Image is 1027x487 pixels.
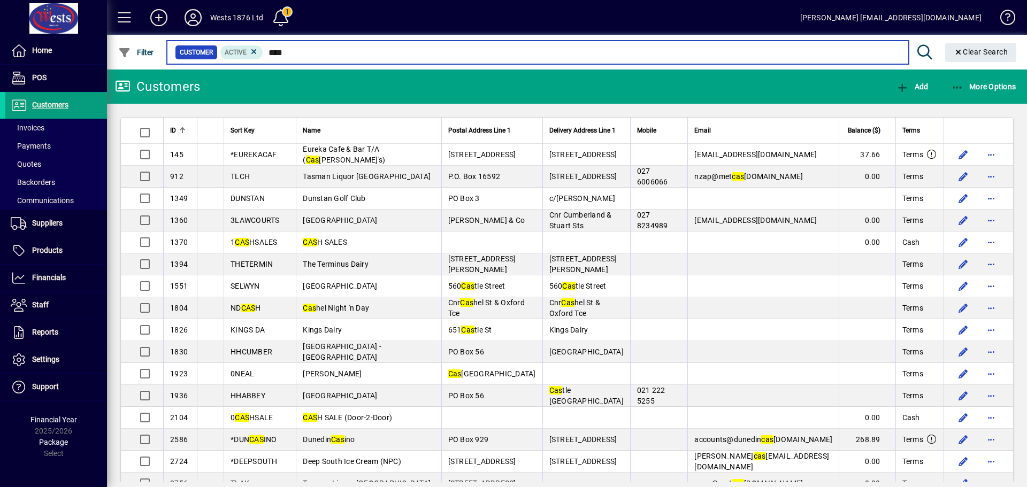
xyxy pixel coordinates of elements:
span: 1804 [170,304,188,312]
span: [STREET_ADDRESS] [549,150,617,159]
span: Package [39,438,68,446]
span: hel Night 'n Day [303,304,369,312]
span: *DUN INO [231,435,277,444]
button: Edit [955,365,972,382]
button: Edit [955,212,972,229]
span: THETERMIN [231,260,273,268]
a: Invoices [5,119,107,137]
a: Knowledge Base [992,2,1014,37]
span: Cnr hel St & Oxford Tce [549,298,601,318]
em: Cas [461,282,474,290]
button: Edit [955,343,972,360]
td: 0.00 [839,166,895,188]
em: Cas [448,369,462,378]
span: 912 [170,172,183,181]
span: Terms [902,368,923,379]
span: [STREET_ADDRESS] [448,150,516,159]
span: TLCH [231,172,250,181]
button: Filter [116,43,157,62]
a: Backorders [5,173,107,191]
span: PO Box 56 [448,347,484,356]
div: Balance ($) [846,125,890,136]
span: Customers [32,101,68,109]
span: More Options [951,82,1016,91]
span: PO Box 3 [448,194,480,203]
span: Staff [32,300,49,309]
span: 1826 [170,326,188,334]
span: Products [32,246,63,254]
span: Sort Key [231,125,255,136]
span: [GEOGRAPHIC_DATA] [448,369,536,378]
em: Cas [561,298,574,307]
span: PO Box 929 [448,435,489,444]
span: Payments [11,142,51,150]
span: Kings Dairy [549,326,588,334]
span: POS [32,73,47,82]
span: DUNSTAN [231,194,265,203]
span: Filter [118,48,154,57]
button: Edit [955,234,972,251]
span: Terms [902,171,923,182]
span: Active [225,49,247,56]
button: Edit [955,256,972,273]
em: CAS [235,413,249,422]
em: Cas [303,304,316,312]
button: Edit [955,146,972,163]
span: 1923 [170,369,188,378]
span: 3LAWCOURTS [231,216,280,225]
span: Settings [32,355,59,364]
span: Invoices [11,123,44,132]
em: Cas [562,282,576,290]
span: 651 tle St [448,326,492,334]
a: Suppliers [5,210,107,237]
em: Cas [549,386,563,395]
span: Customer [180,47,213,58]
td: 268.89 [839,429,895,451]
span: 0NEAL [231,369,254,378]
span: SELWYN [231,282,260,290]
button: Add [893,77,931,96]
em: Cas [460,298,473,307]
span: Home [32,46,52,55]
a: Payments [5,137,107,155]
span: Delivery Address Line 1 [549,125,616,136]
td: 0.00 [839,407,895,429]
span: Deep South Ice Cream (NPC) [303,457,401,466]
span: Name [303,125,320,136]
em: CAS [249,435,264,444]
em: Cas [331,435,344,444]
span: *DEEPSOUTH [231,457,278,466]
span: HHABBEY [231,391,265,400]
span: [PERSON_NAME] [EMAIL_ADDRESS][DOMAIN_NAME] [694,452,829,471]
button: Edit [955,168,972,185]
span: Terms [902,390,923,401]
a: Quotes [5,155,107,173]
button: Profile [176,8,210,27]
div: Name [303,125,434,136]
span: Communications [11,196,74,205]
button: Edit [955,387,972,404]
a: POS [5,65,107,91]
span: Backorders [11,178,55,187]
span: Tasman Liquor [GEOGRAPHIC_DATA] [303,172,431,181]
span: [GEOGRAPHIC_DATA] [303,391,377,400]
span: [GEOGRAPHIC_DATA] [549,347,624,356]
span: [STREET_ADDRESS] [549,457,617,466]
em: CAS [303,413,317,422]
button: More options [983,453,1000,470]
span: 1551 [170,282,188,290]
span: Email [694,125,711,136]
button: More options [983,409,1000,426]
span: 560 tle Street [448,282,505,290]
span: Reports [32,328,58,336]
span: Eureka Cafe & Bar T/A ( [PERSON_NAME]'s) [303,145,385,164]
span: Terms [902,193,923,204]
button: More options [983,387,1000,404]
span: Terms [902,259,923,269]
a: Products [5,237,107,264]
span: Terms [902,324,923,335]
div: Customers [115,78,200,95]
span: [GEOGRAPHIC_DATA] [303,282,377,290]
span: Quotes [11,160,41,168]
span: c/[PERSON_NAME] [549,194,616,203]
